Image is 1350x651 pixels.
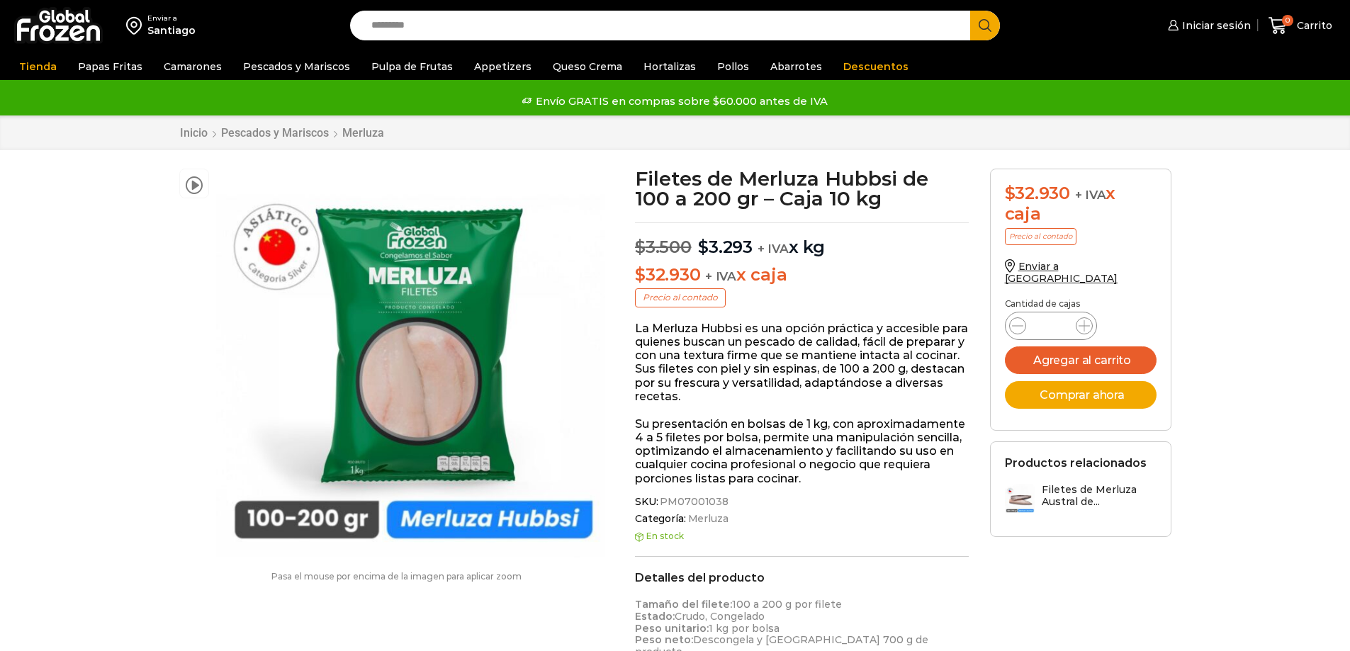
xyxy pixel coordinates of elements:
a: Papas Fritas [71,53,150,80]
p: x kg [635,222,969,258]
p: En stock [635,531,969,541]
a: Iniciar sesión [1164,11,1251,40]
bdi: 32.930 [635,264,700,285]
p: Pasa el mouse por encima de la imagen para aplicar zoom [179,572,614,582]
div: x caja [1005,183,1157,225]
span: $ [635,264,646,285]
h1: Filetes de Merluza Hubbsi de 100 a 200 gr – Caja 10 kg [635,169,969,208]
a: Pulpa de Frutas [364,53,460,80]
span: $ [1005,183,1016,203]
bdi: 32.930 [1005,183,1070,203]
span: SKU: [635,496,969,508]
span: + IVA [758,242,789,256]
a: Camarones [157,53,229,80]
a: Filetes de Merluza Austral de... [1005,484,1157,514]
span: 0 [1282,15,1293,26]
img: filete de merluza [216,169,605,557]
span: Categoría: [635,513,969,525]
span: + IVA [1075,188,1106,202]
p: Precio al contado [635,288,726,307]
a: Queso Crema [546,53,629,80]
a: Pescados y Mariscos [236,53,357,80]
a: Enviar a [GEOGRAPHIC_DATA] [1005,260,1118,285]
span: $ [635,237,646,257]
h2: Productos relacionados [1005,456,1147,470]
a: 0 Carrito [1265,9,1336,43]
h2: Detalles del producto [635,571,969,584]
bdi: 3.293 [698,237,753,257]
a: Inicio [179,126,208,140]
button: Comprar ahora [1005,381,1157,409]
a: Pescados y Mariscos [220,126,330,140]
a: Tienda [12,53,64,80]
strong: Tamaño del filete: [635,598,732,611]
strong: Peso neto: [635,633,693,646]
strong: Peso unitario: [635,622,709,635]
p: Precio al contado [1005,228,1076,245]
div: Enviar a [147,13,196,23]
h3: Filetes de Merluza Austral de... [1042,484,1157,508]
img: address-field-icon.svg [126,13,147,38]
span: + IVA [705,269,736,283]
bdi: 3.500 [635,237,692,257]
p: Su presentación en bolsas de 1 kg, con aproximadamente 4 a 5 filetes por bolsa, permite una manip... [635,417,969,485]
span: Carrito [1293,18,1332,33]
a: Hortalizas [636,53,703,80]
a: Pollos [710,53,756,80]
span: Iniciar sesión [1179,18,1251,33]
button: Agregar al carrito [1005,346,1157,374]
strong: Estado: [635,610,675,623]
a: Descuentos [836,53,916,80]
nav: Breadcrumb [179,126,385,140]
a: Abarrotes [763,53,829,80]
input: Product quantity [1037,316,1064,336]
span: PM07001038 [658,496,729,508]
p: Cantidad de cajas [1005,299,1157,309]
a: Merluza [342,126,385,140]
button: Search button [970,11,1000,40]
a: Appetizers [467,53,539,80]
p: x caja [635,265,969,285]
span: $ [698,237,709,257]
div: Santiago [147,23,196,38]
a: Merluza [686,513,729,525]
p: La Merluza Hubbsi es una opción práctica y accesible para quienes buscan un pescado de calidad, f... [635,322,969,403]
